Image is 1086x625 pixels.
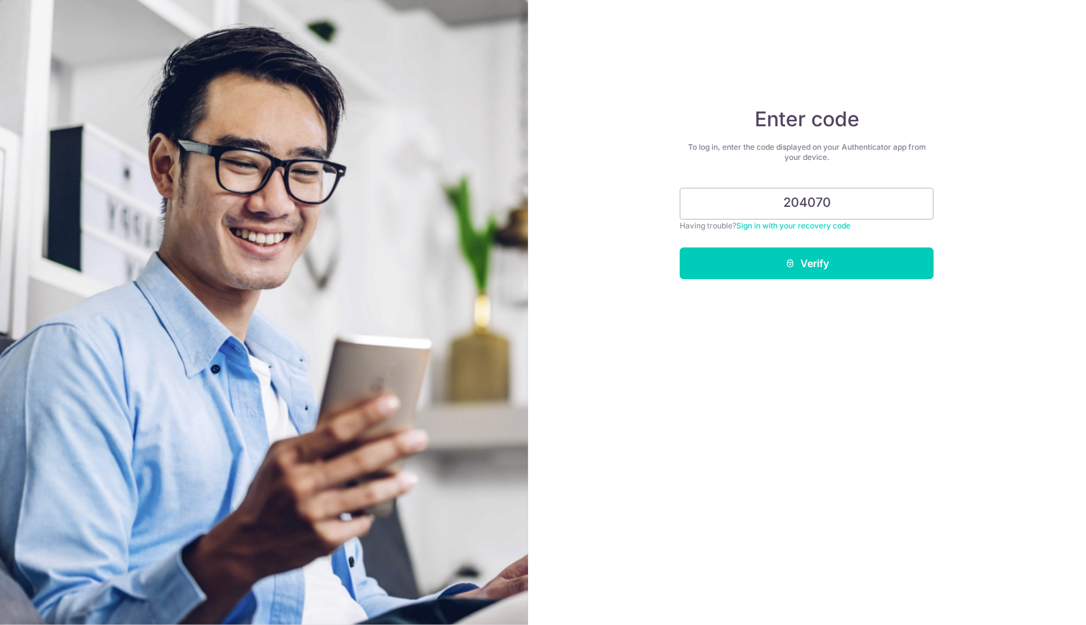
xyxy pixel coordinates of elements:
h4: Enter code [680,107,934,132]
button: Verify [680,247,934,279]
div: To log in, enter the code displayed on your Authenticator app from your device. [680,142,934,162]
a: Sign in with your recovery code [736,221,851,230]
input: Enter 6 digit code [680,188,934,220]
div: Having trouble? [680,220,934,232]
